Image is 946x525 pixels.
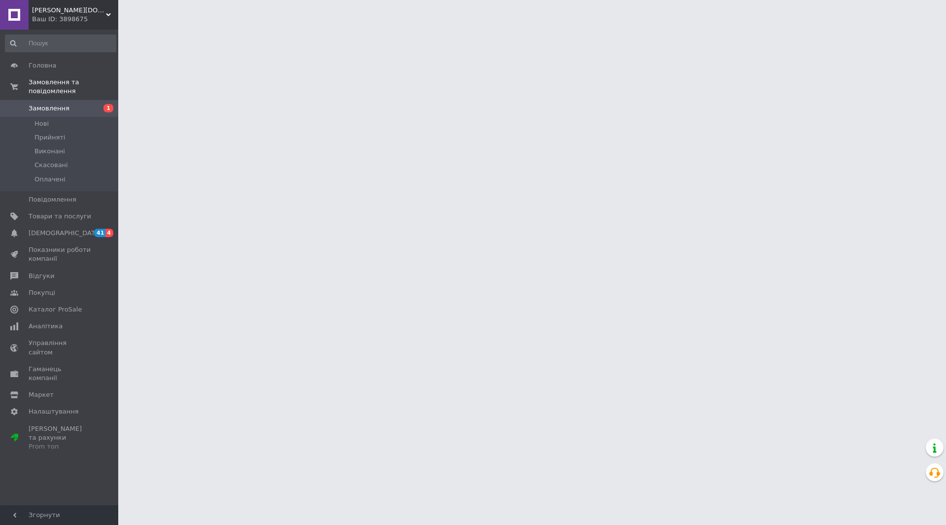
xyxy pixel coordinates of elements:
span: Оплачені [34,175,66,184]
span: [DEMOGRAPHIC_DATA] [29,229,101,238]
div: Prom топ [29,442,91,451]
span: Покупці [29,288,55,297]
div: Ваш ID: 3898675 [32,15,118,24]
span: Нові [34,119,49,128]
span: Товари та послуги [29,212,91,221]
span: Замовлення [29,104,69,113]
span: Повідомлення [29,195,76,204]
span: Маркет [29,390,54,399]
span: Управління сайтом [29,339,91,356]
span: Прийняті [34,133,65,142]
span: Гаманець компанії [29,365,91,383]
span: Показники роботи компанії [29,245,91,263]
span: Каталог ProSale [29,305,82,314]
span: 4 [105,229,113,237]
span: Відгуки [29,272,54,280]
span: Налаштування [29,407,79,416]
span: Аналітика [29,322,63,331]
span: Замовлення та повідомлення [29,78,118,96]
span: Виконані [34,147,65,156]
span: 1 [103,104,113,112]
input: Пошук [5,35,116,52]
span: casto.prom.ua [32,6,106,15]
span: 41 [94,229,105,237]
span: [PERSON_NAME] та рахунки [29,424,91,452]
span: Головна [29,61,56,70]
span: Скасовані [34,161,68,170]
